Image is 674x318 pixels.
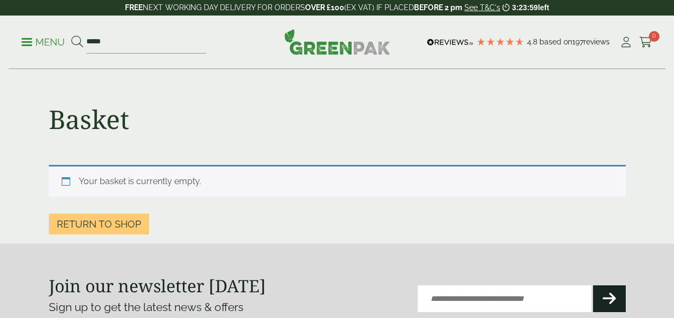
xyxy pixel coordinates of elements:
i: My Account [619,37,633,48]
strong: FREE [125,3,143,12]
img: REVIEWS.io [427,39,473,46]
strong: OVER £100 [305,3,344,12]
p: Sign up to get the latest news & offers [49,299,308,316]
span: 3:23:59 [512,3,538,12]
strong: BEFORE 2 pm [414,3,462,12]
span: 4.8 [527,37,539,46]
p: Menu [21,36,65,49]
strong: Join our newsletter [DATE] [49,274,266,297]
a: 0 [639,34,653,50]
a: Return to shop [49,214,149,234]
span: 197 [572,37,583,46]
span: reviews [583,37,610,46]
h1: Basket [49,104,129,135]
a: Menu [21,36,65,47]
div: 4.79 Stars [476,37,524,47]
img: GreenPak Supplies [284,29,390,55]
a: See T&C's [464,3,500,12]
span: Based on [539,37,572,46]
div: Your basket is currently empty. [49,165,626,196]
span: left [538,3,549,12]
i: Cart [639,37,653,48]
span: 0 [649,31,660,42]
